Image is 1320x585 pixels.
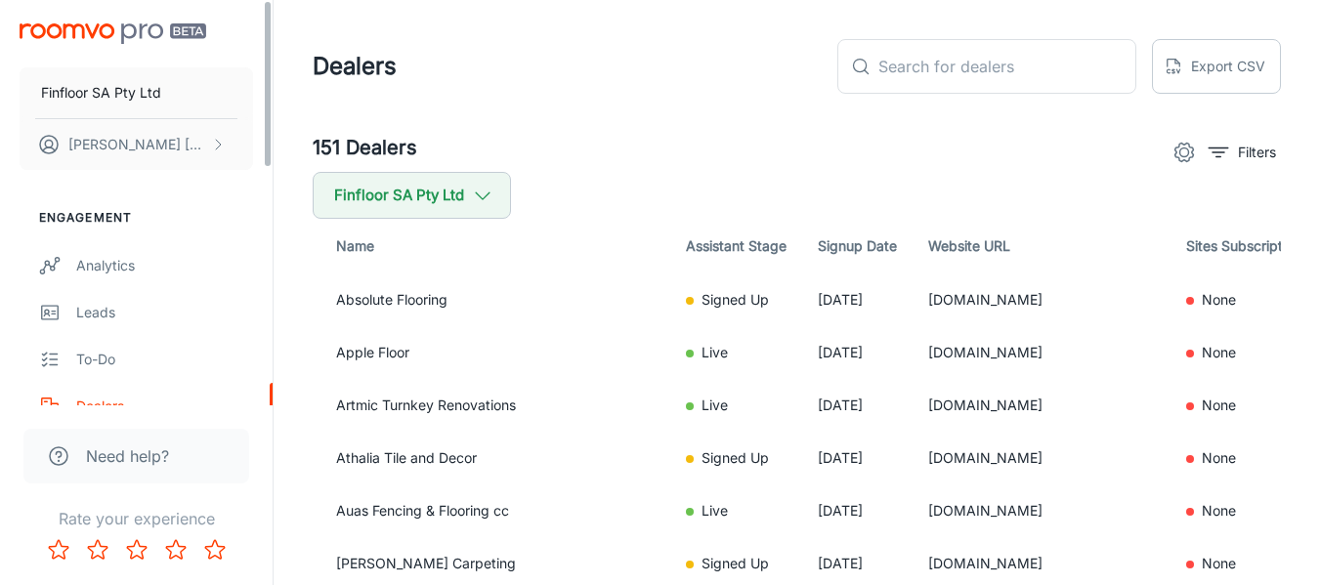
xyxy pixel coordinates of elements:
[802,326,913,379] td: [DATE]
[802,273,913,326] td: [DATE]
[20,23,206,44] img: Roomvo PRO Beta
[195,530,234,569] button: Rate 5 star
[913,219,1171,273] th: Website URL
[313,326,670,379] td: Apple Floor
[802,432,913,484] td: [DATE]
[68,134,206,155] p: [PERSON_NAME] [PERSON_NAME]
[41,82,161,104] p: Finfloor SA Pty Ltd
[313,484,670,537] td: Auas Fencing & Flooring cc
[76,255,253,276] div: Analytics
[117,530,156,569] button: Rate 3 star
[78,530,117,569] button: Rate 2 star
[16,507,257,530] p: Rate your experience
[878,39,1136,94] input: Search for dealers
[313,219,670,273] th: Name
[1152,39,1281,94] button: Export CSV
[670,432,802,484] td: Signed Up
[670,379,802,432] td: Live
[313,172,511,219] button: Finfloor SA Pty Ltd
[313,133,417,164] h5: 151 Dealers
[670,326,802,379] td: Live
[156,530,195,569] button: Rate 4 star
[20,119,253,170] button: [PERSON_NAME] [PERSON_NAME]
[670,273,802,326] td: Signed Up
[913,326,1171,379] td: [DOMAIN_NAME]
[20,67,253,118] button: Finfloor SA Pty Ltd
[802,219,913,273] th: Signup Date
[86,444,169,468] span: Need help?
[313,432,670,484] td: Athalia Tile and Decor
[913,379,1171,432] td: [DOMAIN_NAME]
[802,379,913,432] td: [DATE]
[670,484,802,537] td: Live
[802,484,913,537] td: [DATE]
[913,484,1171,537] td: [DOMAIN_NAME]
[76,302,253,323] div: Leads
[313,273,670,326] td: Absolute Flooring
[76,349,253,370] div: To-do
[1238,142,1276,163] p: Filters
[1204,137,1281,168] button: filter
[39,530,78,569] button: Rate 1 star
[313,379,670,432] td: Artmic Turnkey Renovations
[76,396,253,417] div: Dealers
[913,432,1171,484] td: [DOMAIN_NAME]
[313,49,397,84] h1: Dealers
[913,273,1171,326] td: [DOMAIN_NAME]
[670,219,802,273] th: Assistant Stage
[1165,133,1204,172] button: settings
